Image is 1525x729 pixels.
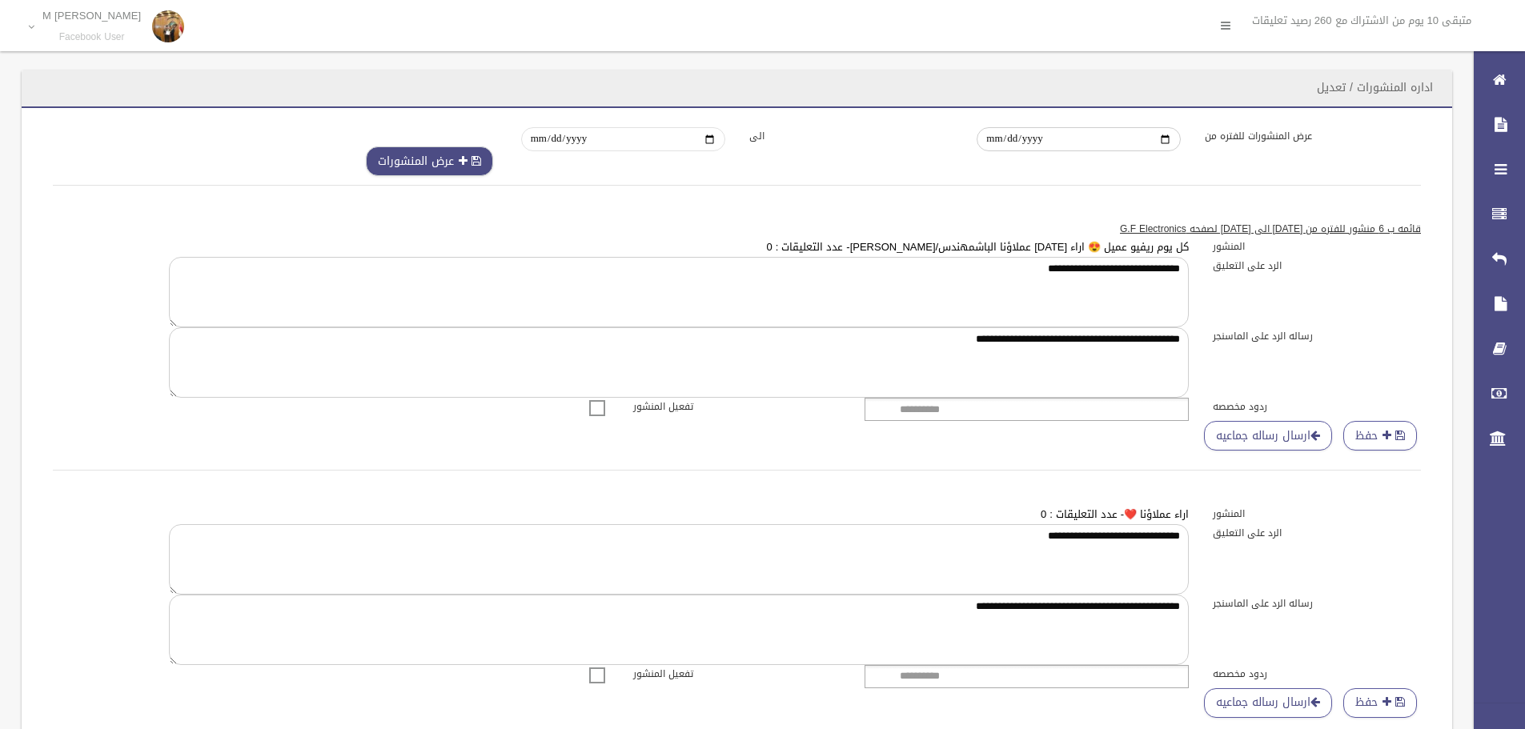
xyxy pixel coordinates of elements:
a: اراء عملاؤنا ❤️- عدد التعليقات : 0 [1041,504,1189,524]
button: حفظ [1343,421,1417,451]
label: المنشور [1201,505,1433,523]
p: M [PERSON_NAME] [42,10,141,22]
label: الرد على التعليق [1201,524,1433,542]
label: عرض المنشورات للفتره من [1193,127,1421,145]
label: رساله الرد على الماسنجر [1201,327,1433,345]
u: قائمه ب 6 منشور للفتره من [DATE] الى [DATE] لصفحه G.F Electronics [1120,220,1421,238]
label: تفعيل المنشور [621,398,853,415]
label: الى [737,127,965,145]
label: تفعيل المنشور [621,665,853,683]
button: حفظ [1343,688,1417,718]
a: ارسال رساله جماعيه [1204,421,1332,451]
label: الرد على التعليق [1201,257,1433,274]
a: ارسال رساله جماعيه [1204,688,1332,718]
button: عرض المنشورات [366,146,493,176]
small: Facebook User [42,31,141,43]
label: ردود مخصصه [1201,398,1433,415]
label: المنشور [1201,238,1433,255]
label: ردود مخصصه [1201,665,1433,683]
header: اداره المنشورات / تعديل [1298,72,1452,103]
a: كل يوم ريفيو عميل 😍 اراء [DATE] عملاؤنا الباشمهندس/[PERSON_NAME]- عدد التعليقات : 0 [766,237,1189,257]
label: رساله الرد على الماسنجر [1201,595,1433,612]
